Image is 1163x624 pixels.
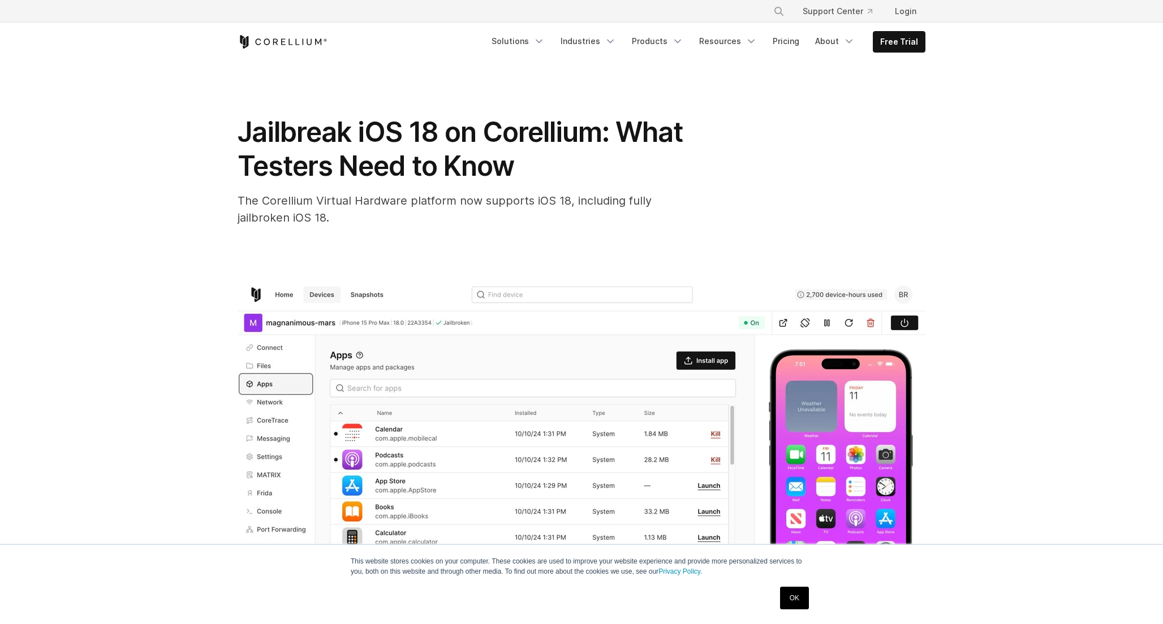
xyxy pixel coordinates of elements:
[808,31,862,51] a: About
[794,1,881,21] a: Support Center
[658,567,702,575] a: Privacy Policy.
[780,587,809,609] a: OK
[554,31,623,51] a: Industries
[238,115,683,183] span: Jailbreak iOS 18 on Corellium: What Testers Need to Know
[485,31,552,51] a: Solutions
[766,31,806,51] a: Pricing
[886,1,925,21] a: Login
[238,35,328,49] a: Corellium Home
[625,31,690,51] a: Products
[485,31,925,53] div: Navigation Menu
[238,194,652,224] span: The Corellium Virtual Hardware platform now supports iOS 18, including fully jailbroken iOS 18.
[692,31,764,51] a: Resources
[873,32,925,52] a: Free Trial
[351,556,812,577] p: This website stores cookies on your computer. These cookies are used to improve your website expe...
[769,1,789,21] button: Search
[760,1,925,21] div: Navigation Menu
